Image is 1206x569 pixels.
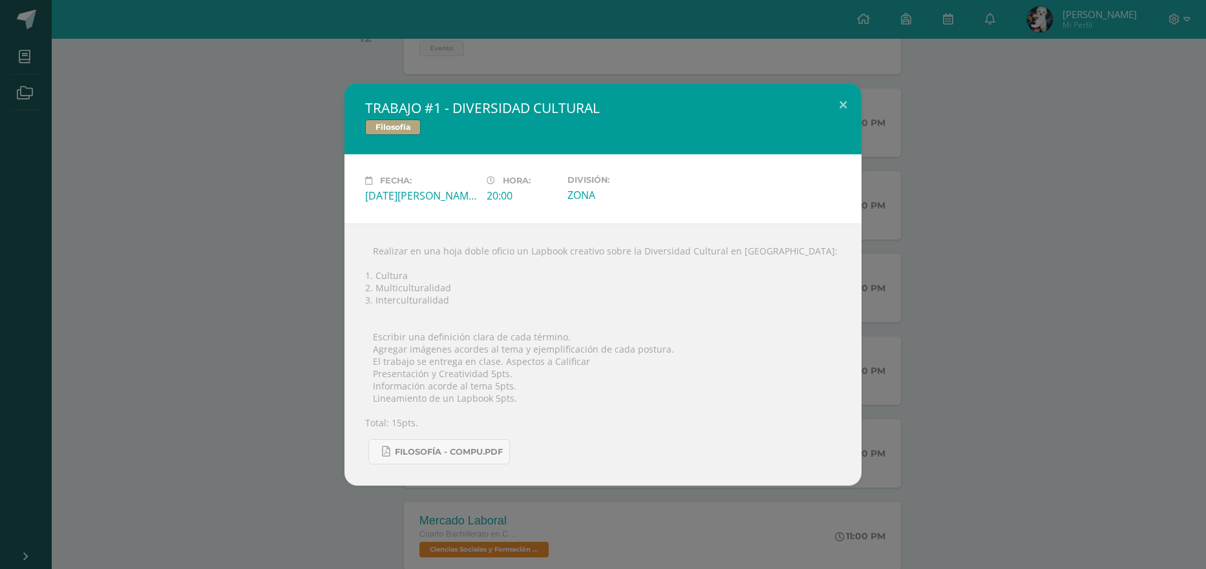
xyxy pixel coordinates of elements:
div: 20:00 [487,189,557,203]
div: ZONA [567,188,679,202]
span: Fecha: [380,176,412,185]
div:  Realizar en una hoja doble oficio un Lapbook creativo sobre la Diversidad Cultural en [GEOGRAPH... [344,223,862,486]
div: [DATE][PERSON_NAME] [365,189,476,203]
label: División: [567,175,679,185]
a: FILOSOFÍA - COMPU.pdf [368,439,510,464]
span: FILOSOFÍA - COMPU.pdf [395,447,503,457]
button: Close (Esc) [825,83,862,127]
span: Hora: [503,176,531,185]
h2: TRABAJO #1 - DIVERSIDAD CULTURAL [365,99,841,117]
span: Filosofía [365,119,421,135]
